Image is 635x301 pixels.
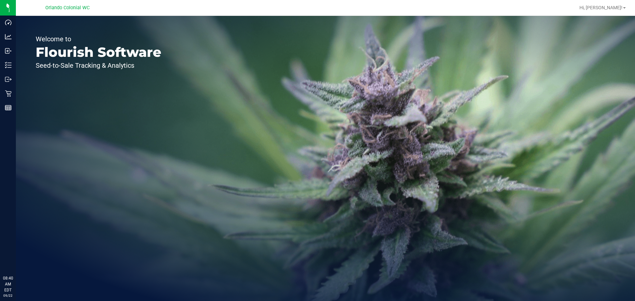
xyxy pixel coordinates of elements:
inline-svg: Outbound [5,76,12,83]
p: 09/22 [3,293,13,298]
inline-svg: Dashboard [5,19,12,26]
inline-svg: Reports [5,104,12,111]
inline-svg: Retail [5,90,12,97]
p: Seed-to-Sale Tracking & Analytics [36,62,161,69]
span: Orlando Colonial WC [45,5,90,11]
inline-svg: Inventory [5,62,12,68]
p: Flourish Software [36,46,161,59]
p: 08:40 AM EDT [3,275,13,293]
span: Hi, [PERSON_NAME]! [579,5,622,10]
inline-svg: Inbound [5,48,12,54]
inline-svg: Analytics [5,33,12,40]
p: Welcome to [36,36,161,42]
